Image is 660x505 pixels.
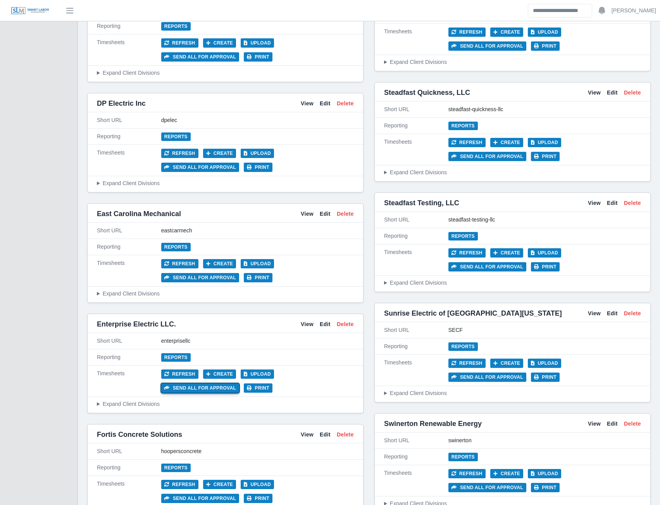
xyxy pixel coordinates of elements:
[97,132,161,141] div: Reporting
[384,198,459,208] span: Steadfast Testing, LLC
[531,152,560,161] button: Print
[448,216,641,224] div: steadfast-testing-llc
[241,369,274,379] button: Upload
[384,248,448,271] div: Timesheets
[161,132,191,141] a: Reports
[337,431,354,439] a: Delete
[161,273,239,282] button: Send all for approval
[490,248,524,258] button: Create
[161,38,198,48] button: Refresh
[97,464,161,472] div: Reporting
[448,326,641,334] div: SECF
[301,320,314,328] a: View
[384,359,448,382] div: Timesheets
[337,320,354,328] a: Delete
[448,359,486,368] button: Refresh
[384,469,448,492] div: Timesheets
[384,279,641,287] summary: Expand Client Divisions
[384,105,448,113] div: Short URL
[97,429,182,440] span: Fortis Concrete Solutions
[607,89,618,97] a: Edit
[161,480,198,489] button: Refresh
[531,483,560,492] button: Print
[161,353,191,362] a: Reports
[161,22,191,31] a: Reports
[203,369,236,379] button: Create
[448,138,486,147] button: Refresh
[161,52,239,62] button: Send all for approval
[161,383,239,393] button: Send all for approval
[320,320,331,328] a: Edit
[241,149,274,158] button: Upload
[97,116,161,124] div: Short URL
[588,309,601,318] a: View
[448,152,526,161] button: Send all for approval
[448,232,478,240] a: Reports
[448,373,526,382] button: Send all for approval
[203,38,236,48] button: Create
[97,290,354,298] summary: Expand Client Divisions
[384,168,641,177] summary: Expand Client Divisions
[384,216,448,224] div: Short URL
[203,149,236,158] button: Create
[528,469,561,478] button: Upload
[244,273,272,282] button: Print
[203,480,236,489] button: Create
[624,89,641,97] a: Delete
[588,420,601,428] a: View
[384,436,448,445] div: Short URL
[384,122,448,130] div: Reporting
[203,259,236,268] button: Create
[161,116,354,124] div: dpelec
[384,138,448,161] div: Timesheets
[531,373,560,382] button: Print
[612,7,656,15] a: [PERSON_NAME]
[97,259,161,282] div: Timesheets
[244,494,272,503] button: Print
[161,163,239,172] button: Send all for approval
[448,248,486,258] button: Refresh
[528,248,561,258] button: Upload
[384,232,448,240] div: Reporting
[384,326,448,334] div: Short URL
[161,337,354,345] div: enterprisellc
[97,208,181,219] span: East Carolina Mechanical
[97,337,161,345] div: Short URL
[528,359,561,368] button: Upload
[97,179,354,187] summary: Expand Client Divisions
[448,483,526,492] button: Send all for approval
[448,262,526,271] button: Send all for approval
[97,353,161,361] div: Reporting
[528,4,592,17] input: Search
[320,431,331,439] a: Edit
[607,309,618,318] a: Edit
[624,309,641,318] a: Delete
[301,210,314,218] a: View
[448,469,486,478] button: Refresh
[301,100,314,108] a: View
[448,27,486,37] button: Refresh
[97,98,146,109] span: DP Electric Inc
[97,38,161,62] div: Timesheets
[448,122,478,130] a: Reports
[320,100,331,108] a: Edit
[624,199,641,207] a: Delete
[161,149,198,158] button: Refresh
[337,210,354,218] a: Delete
[528,27,561,37] button: Upload
[490,27,524,37] button: Create
[490,469,524,478] button: Create
[384,453,448,461] div: Reporting
[97,369,161,393] div: Timesheets
[384,87,470,98] span: Steadfast Quickness, LLC
[448,453,478,461] a: Reports
[337,100,354,108] a: Delete
[531,262,560,271] button: Print
[607,420,618,428] a: Edit
[241,38,274,48] button: Upload
[448,105,641,113] div: steadfast-quickness-llc
[244,52,272,62] button: Print
[241,480,274,489] button: Upload
[97,480,161,503] div: Timesheets
[244,383,272,393] button: Print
